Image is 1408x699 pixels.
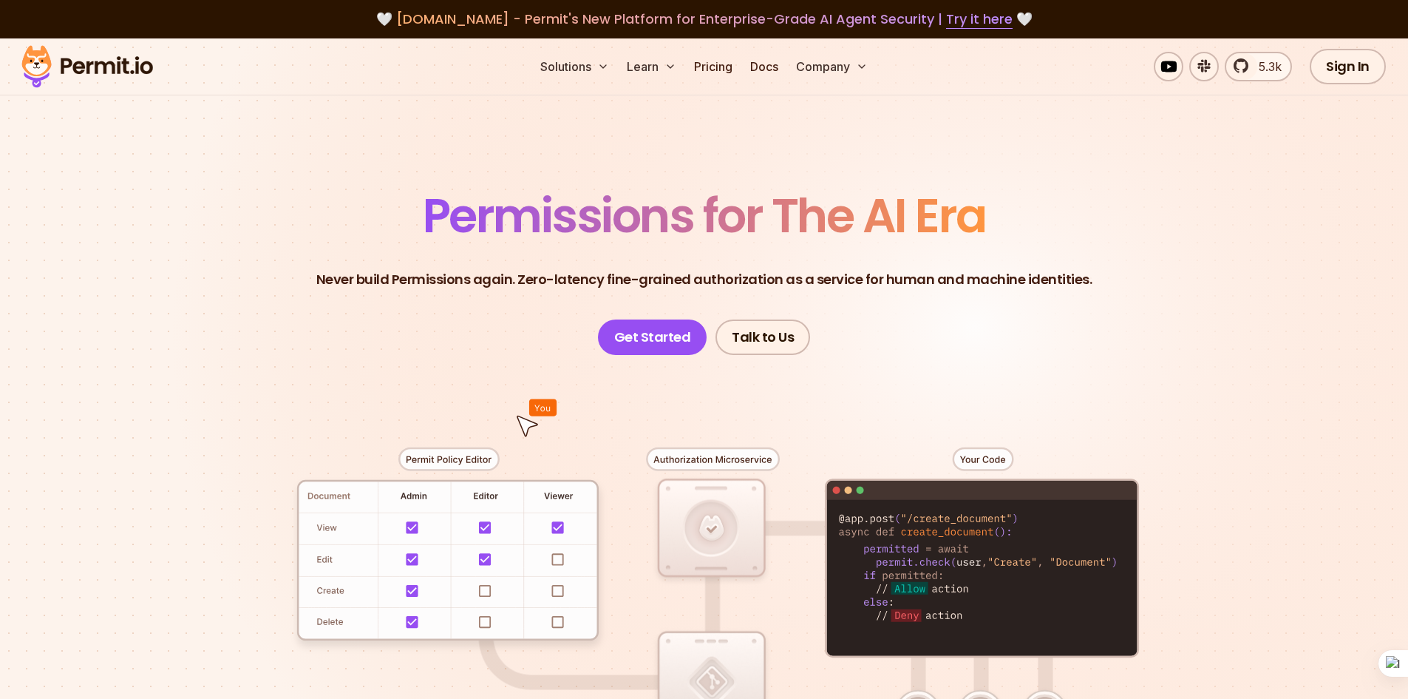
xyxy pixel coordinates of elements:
button: Solutions [534,52,615,81]
a: Try it here [946,10,1013,29]
a: Docs [744,52,784,81]
a: 5.3k [1225,52,1292,81]
span: Permissions for The AI Era [423,183,986,249]
a: Talk to Us [715,320,810,355]
a: Pricing [688,52,738,81]
span: [DOMAIN_NAME] - Permit's New Platform for Enterprise-Grade AI Agent Security | [396,10,1013,28]
div: 🤍 🤍 [35,9,1373,30]
span: 5.3k [1250,58,1282,75]
p: Never build Permissions again. Zero-latency fine-grained authorization as a service for human and... [316,269,1092,290]
a: Get Started [598,320,707,355]
a: Sign In [1310,49,1386,84]
button: Company [790,52,874,81]
button: Learn [621,52,682,81]
img: Permit logo [15,41,160,92]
